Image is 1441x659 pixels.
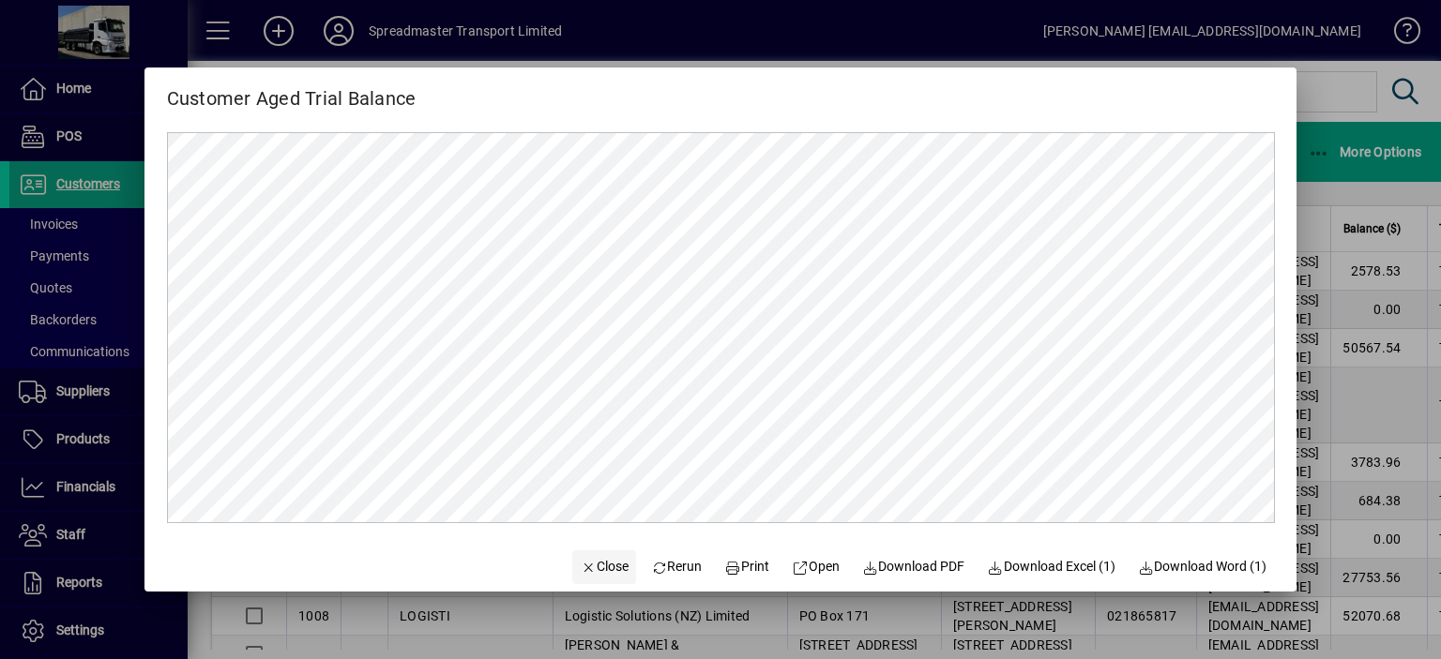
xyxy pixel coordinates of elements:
[144,67,439,113] h2: Customer Aged Trial Balance
[580,557,629,577] span: Close
[717,550,777,584] button: Print
[1138,557,1267,577] span: Download Word (1)
[572,550,636,584] button: Close
[1130,550,1275,584] button: Download Word (1)
[987,557,1115,577] span: Download Excel (1)
[979,550,1123,584] button: Download Excel (1)
[862,557,965,577] span: Download PDF
[651,557,703,577] span: Rerun
[855,550,973,584] a: Download PDF
[784,550,847,584] a: Open
[792,557,840,577] span: Open
[725,557,770,577] span: Print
